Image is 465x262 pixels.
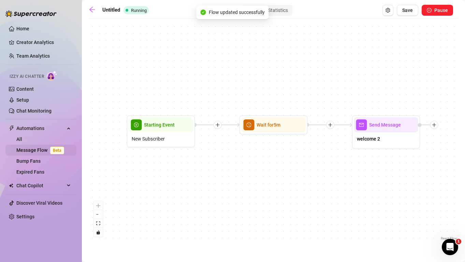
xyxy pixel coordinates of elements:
[144,121,175,129] span: Starting Event
[397,5,418,16] button: Save Flow
[239,115,308,134] div: clock-circleWait for5m
[102,7,120,13] strong: Untitled
[9,126,14,131] span: thunderbolt
[16,108,52,114] a: Chat Monitoring
[16,97,29,103] a: Setup
[132,135,165,143] span: New Subscriber
[16,169,44,175] a: Expired Fans
[456,239,461,244] span: 1
[127,115,195,147] div: play-circleStarting EventNew Subscriber
[357,135,380,143] span: welcome 2
[242,5,292,16] div: segmented control
[16,53,50,59] a: Team Analytics
[257,121,280,129] span: Wait for 5m
[94,201,103,237] div: React Flow controls
[16,200,62,206] a: Discover Viral Videos
[16,136,22,142] a: All
[131,8,147,13] span: Running
[16,180,65,191] span: Chat Copilot
[131,119,142,130] span: play-circle
[16,123,65,134] span: Automations
[9,183,13,188] img: Chat Copilot
[89,6,96,13] span: arrow-left
[427,8,432,13] span: pause-circle
[5,10,57,17] img: logo-BBDzfeDw.svg
[328,122,333,127] span: plus
[16,37,71,48] a: Creator Analytics
[352,115,420,149] div: mailSend Messagewelcome 2
[16,158,41,164] a: Bump Fans
[434,8,448,13] span: Pause
[386,8,390,13] span: setting
[201,10,206,15] span: check-circle
[356,119,367,130] span: mail
[402,8,413,13] span: Save
[16,86,34,92] a: Content
[94,219,103,228] button: fit view
[442,239,458,255] iframe: Intercom live chat
[94,228,103,237] button: toggle interactivity
[441,236,457,240] a: React Flow attribution
[382,5,393,16] button: Open Exit Rules
[89,6,99,14] a: arrow-left
[94,210,103,219] button: zoom out
[244,119,255,130] span: clock-circle
[215,122,220,127] span: plus
[209,9,265,16] span: Flow updated successfully
[16,26,29,31] a: Home
[16,214,34,219] a: Settings
[50,147,64,154] span: Beta
[10,73,44,80] span: Izzy AI Chatter
[369,121,401,129] span: Send Message
[422,5,453,16] button: Pause
[264,5,292,15] div: Statistics
[47,71,57,81] img: AI Chatter
[432,122,437,127] span: plus
[16,147,67,153] a: Message FlowBeta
